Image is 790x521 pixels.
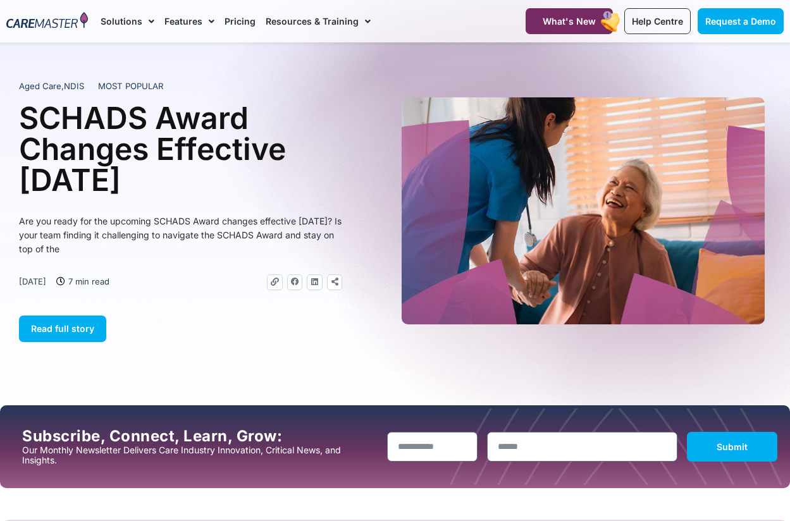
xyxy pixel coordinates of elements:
span: Read full story [31,323,94,334]
span: 7 min read [65,274,109,288]
time: [DATE] [19,276,46,286]
p: Our Monthly Newsletter Delivers Care Industry Innovation, Critical News, and Insights. [22,445,378,465]
span: , [19,81,84,91]
span: Submit [717,441,748,452]
p: Are you ready for the upcoming SCHADS Award changes effective [DATE]? Is your team finding it cha... [19,214,342,256]
span: Aged Care [19,81,61,91]
span: What's New [543,16,596,27]
span: Help Centre [632,16,683,27]
span: MOST POPULAR [98,80,164,93]
img: CareMaster Logo [6,12,88,30]
h2: Subscribe, Connect, Learn, Grow: [22,427,378,445]
button: Submit [687,432,777,462]
a: Help Centre [624,8,691,34]
a: Read full story [19,316,106,342]
img: A heartwarming moment where a support worker in a blue uniform, with a stethoscope draped over he... [402,97,765,324]
a: Request a Demo [698,8,784,34]
span: NDIS [64,81,84,91]
span: Request a Demo [705,16,776,27]
h1: SCHADS Award Changes Effective [DATE] [19,102,342,195]
a: What's New [526,8,613,34]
